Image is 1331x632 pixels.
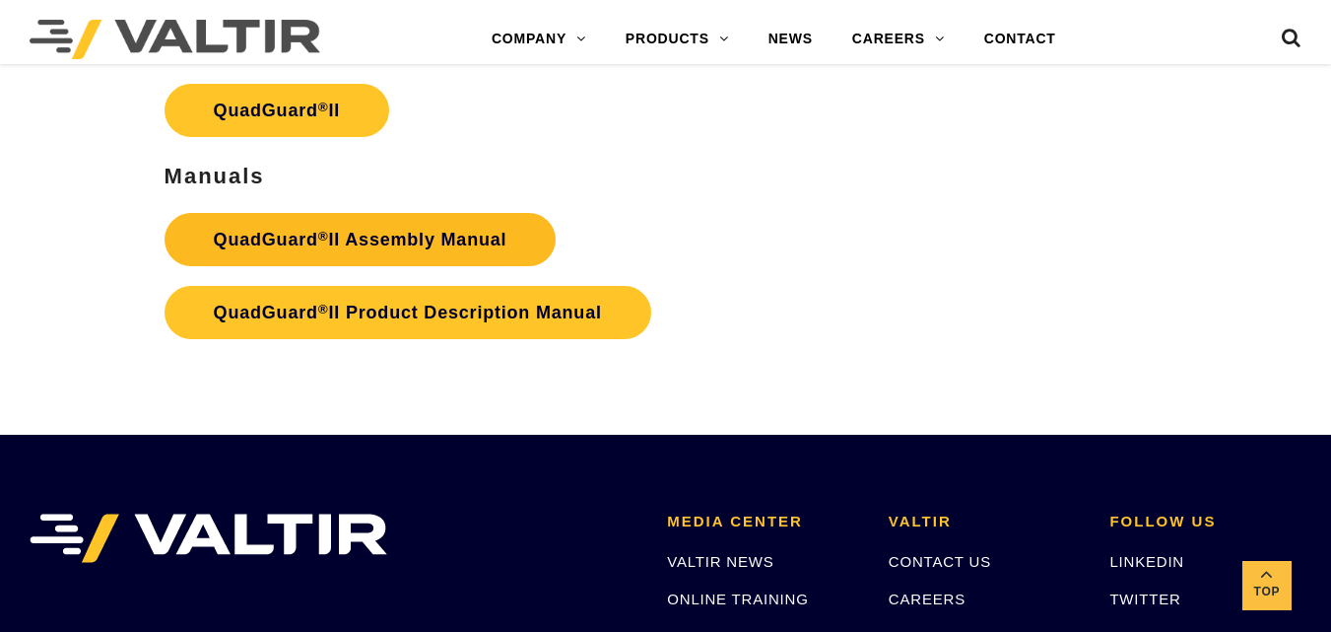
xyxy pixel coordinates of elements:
[165,286,651,339] a: QuadGuard®II Product Description Manual
[889,553,991,570] a: CONTACT US
[832,20,965,59] a: CAREERS
[1109,553,1184,570] a: LINKEDIN
[1109,591,1180,607] a: TWITTER
[214,303,602,322] strong: QuadGuard II Product Description Manual
[165,84,390,137] a: QuadGuard®II
[667,591,808,607] a: ONLINE TRAINING
[889,514,1081,530] h2: VALTIR
[30,20,320,59] img: Valtir
[1242,581,1292,603] span: Top
[965,20,1076,59] a: CONTACT
[606,20,749,59] a: PRODUCTS
[30,514,387,563] img: VALTIR
[1242,561,1292,610] a: Top
[667,553,773,570] a: VALTIR NEWS
[318,229,329,244] sup: ®
[165,213,557,266] a: QuadGuard®II Assembly Manual
[1109,514,1301,530] h2: FOLLOW US
[889,591,965,607] a: CAREERS
[318,100,329,114] sup: ®
[667,514,859,530] h2: MEDIA CENTER
[749,20,832,59] a: NEWS
[214,230,507,249] strong: QuadGuard II Assembly Manual
[165,164,265,188] strong: Manuals
[472,20,606,59] a: COMPANY
[318,302,329,316] sup: ®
